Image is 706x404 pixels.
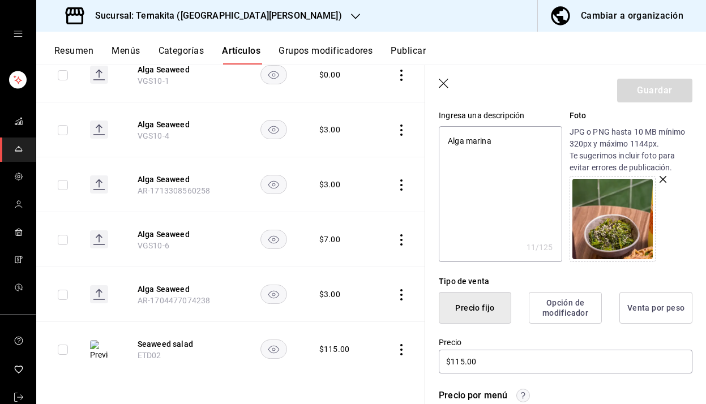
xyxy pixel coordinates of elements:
[138,283,228,295] button: edit-product-location
[138,174,228,185] button: edit-product-location
[396,344,407,355] button: actions
[570,126,692,174] p: JPG o PNG hasta 10 MB mínimo 320px y máximo 1144px. Te sugerimos incluir foto para evitar errores...
[396,289,407,300] button: actions
[572,179,653,259] img: Preview
[54,45,706,65] div: navigation tabs
[396,179,407,191] button: actions
[391,45,426,65] button: Publicar
[260,339,287,359] button: availability-product
[138,119,228,130] button: edit-product-location
[396,124,407,136] button: actions
[439,389,507,402] div: Precio por menú
[138,229,228,240] button: edit-product-location
[439,292,511,324] button: Precio fijo
[439,350,692,373] input: $0.00
[260,65,287,84] button: availability-product
[138,64,228,75] button: edit-product-location
[396,234,407,246] button: actions
[138,351,161,360] span: ETD02
[529,292,602,324] button: Opción de modificador
[581,8,683,24] div: Cambiar a organización
[159,45,204,65] button: Categorías
[439,338,692,346] label: Precio
[138,241,169,250] span: VGS10-6
[260,230,287,249] button: availability-product
[90,340,108,360] img: Preview
[138,186,210,195] span: AR-1713308560258
[319,69,340,80] div: $ 0.00
[54,45,93,65] button: Resumen
[319,234,340,245] div: $ 7.00
[619,292,692,324] button: Venta por peso
[527,242,553,253] div: 11 /125
[260,175,287,194] button: availability-product
[222,45,260,65] button: Artículos
[319,289,340,300] div: $ 3.00
[319,179,340,190] div: $ 3.00
[138,76,169,85] span: VGS10-1
[439,276,692,287] div: Tipo de venta
[319,124,340,135] div: $ 3.00
[138,131,169,140] span: VGS10-4
[260,285,287,304] button: availability-product
[112,45,140,65] button: Menús
[279,45,373,65] button: Grupos modificadores
[14,29,23,38] button: open drawer
[138,296,210,305] span: AR-1704477074238
[138,338,228,350] button: edit-product-location
[396,70,407,81] button: actions
[260,120,287,139] button: availability-product
[570,110,692,122] p: Foto
[319,343,349,355] div: $ 115.00
[86,9,342,23] h3: Sucursal: Temakita ([GEOGRAPHIC_DATA][PERSON_NAME])
[439,110,562,122] div: Ingresa una descripción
